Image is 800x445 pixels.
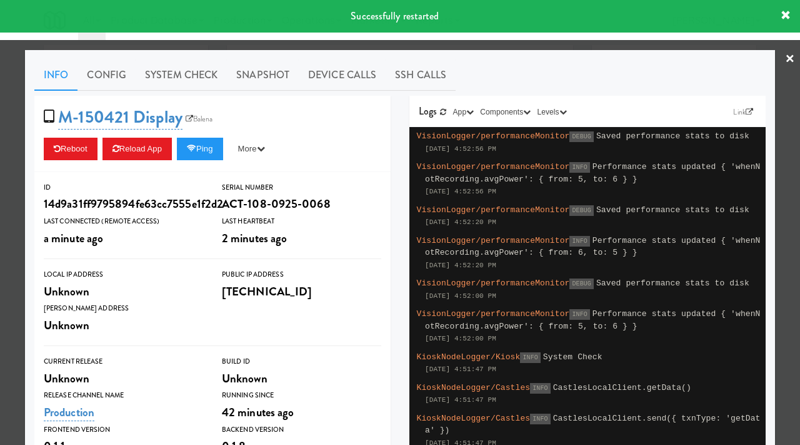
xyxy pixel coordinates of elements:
div: Local IP Address [44,269,203,281]
span: INFO [530,383,550,394]
button: Reload App [102,138,172,160]
span: KioskNodeLogger/Castles [417,414,531,423]
a: SSH Calls [386,59,456,91]
span: VisionLogger/performanceMonitor [417,236,570,245]
a: Config [77,59,136,91]
span: INFO [569,309,589,320]
span: Performance stats updated { 'whenNotRecording.avgPower': { from: 5, to: 6 } } [425,162,761,184]
span: VisionLogger/performanceMonitor [417,279,570,288]
span: System Check [543,352,602,362]
div: Running Since [222,389,381,402]
span: CastlesLocalClient.getData() [553,383,691,392]
div: 14d9a31ff9795894fe63cc7555e1f2d2 [44,193,203,215]
span: Saved performance stats to disk [596,205,749,215]
div: Backend Version [222,424,381,436]
button: App [450,106,477,118]
button: Components [477,106,534,118]
span: [DATE] 4:52:00 PM [425,335,496,342]
span: INFO [569,162,589,173]
span: KioskNodeLogger/Kiosk [417,352,521,362]
div: Unknown [222,368,381,389]
div: Unknown [44,315,203,336]
a: Balena [182,113,216,125]
span: Performance stats updated { 'whenNotRecording.avgPower': { from: 6, to: 5 } } [425,236,761,258]
span: a minute ago [44,230,103,247]
span: Saved performance stats to disk [596,279,749,288]
a: Link [730,106,756,118]
span: [DATE] 4:52:00 PM [425,292,496,300]
span: [DATE] 4:52:20 PM [425,218,496,226]
div: Current Release [44,355,203,368]
a: M-150421 Display [58,105,182,130]
span: DEBUG [569,205,594,216]
div: Release Channel Name [44,389,203,402]
span: Saved performance stats to disk [596,131,749,141]
span: 42 minutes ago [222,404,294,421]
span: [DATE] 4:52:56 PM [425,188,496,195]
span: [DATE] 4:51:47 PM [425,396,496,404]
span: Logs [419,104,437,118]
span: VisionLogger/performanceMonitor [417,162,570,171]
span: INFO [569,236,589,247]
a: Production [44,404,94,421]
button: More [228,138,275,160]
span: VisionLogger/performanceMonitor [417,131,570,141]
span: Performance stats updated { 'whenNotRecording.avgPower': { from: 5, to: 6 } } [425,309,761,331]
span: VisionLogger/performanceMonitor [417,205,570,215]
span: Successfully restarted [351,9,439,23]
span: INFO [530,414,550,424]
div: Last Heartbeat [222,215,381,228]
span: [DATE] 4:51:47 PM [425,366,496,373]
div: [PERSON_NAME] Address [44,302,203,315]
a: Info [34,59,77,91]
div: Unknown [44,368,203,389]
span: [DATE] 4:52:56 PM [425,145,496,153]
span: VisionLogger/performanceMonitor [417,309,570,319]
div: ID [44,182,203,194]
span: DEBUG [569,279,594,289]
button: Ping [177,138,223,160]
div: ACT-108-0925-0068 [222,193,381,215]
span: CastlesLocalClient.send({ txnType: 'getData' }) [425,414,761,436]
span: INFO [520,352,540,363]
div: Last Connected (Remote Access) [44,215,203,228]
a: System Check [136,59,227,91]
div: Frontend Version [44,424,203,436]
a: Snapshot [227,59,299,91]
a: × [785,40,795,79]
div: [TECHNICAL_ID] [222,281,381,302]
div: Public IP Address [222,269,381,281]
span: [DATE] 4:52:20 PM [425,262,496,269]
div: Unknown [44,281,203,302]
span: DEBUG [569,131,594,142]
a: Device Calls [299,59,386,91]
span: KioskNodeLogger/Castles [417,383,531,392]
button: Reboot [44,138,97,160]
button: Levels [534,106,569,118]
div: Serial Number [222,182,381,194]
span: 2 minutes ago [222,230,287,247]
div: Build Id [222,355,381,368]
